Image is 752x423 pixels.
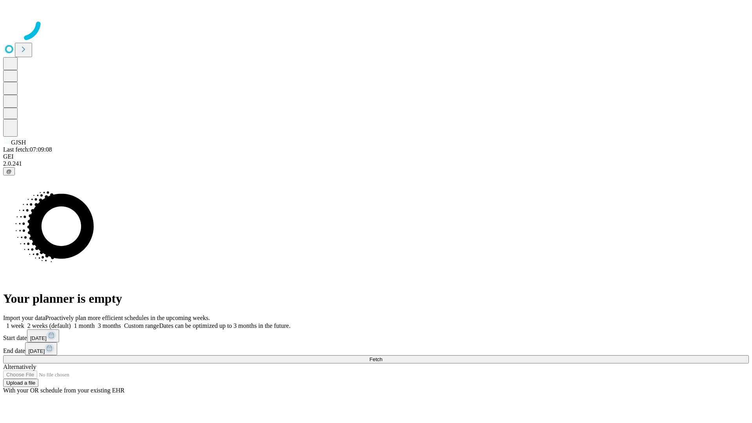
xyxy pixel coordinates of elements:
[6,168,12,174] span: @
[159,322,290,329] span: Dates can be optimized up to 3 months in the future.
[3,291,749,306] h1: Your planner is empty
[6,322,24,329] span: 1 week
[3,146,52,153] span: Last fetch: 07:09:08
[74,322,95,329] span: 1 month
[30,335,47,341] span: [DATE]
[98,322,121,329] span: 3 months
[3,153,749,160] div: GEI
[124,322,159,329] span: Custom range
[3,315,45,321] span: Import your data
[45,315,210,321] span: Proactively plan more efficient schedules in the upcoming weeks.
[3,355,749,363] button: Fetch
[27,322,71,329] span: 2 weeks (default)
[11,139,26,146] span: GJSH
[3,379,38,387] button: Upload a file
[3,363,36,370] span: Alternatively
[3,160,749,167] div: 2.0.241
[3,167,15,175] button: @
[28,348,45,354] span: [DATE]
[369,356,382,362] span: Fetch
[25,342,57,355] button: [DATE]
[3,342,749,355] div: End date
[27,329,59,342] button: [DATE]
[3,329,749,342] div: Start date
[3,387,125,394] span: With your OR schedule from your existing EHR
